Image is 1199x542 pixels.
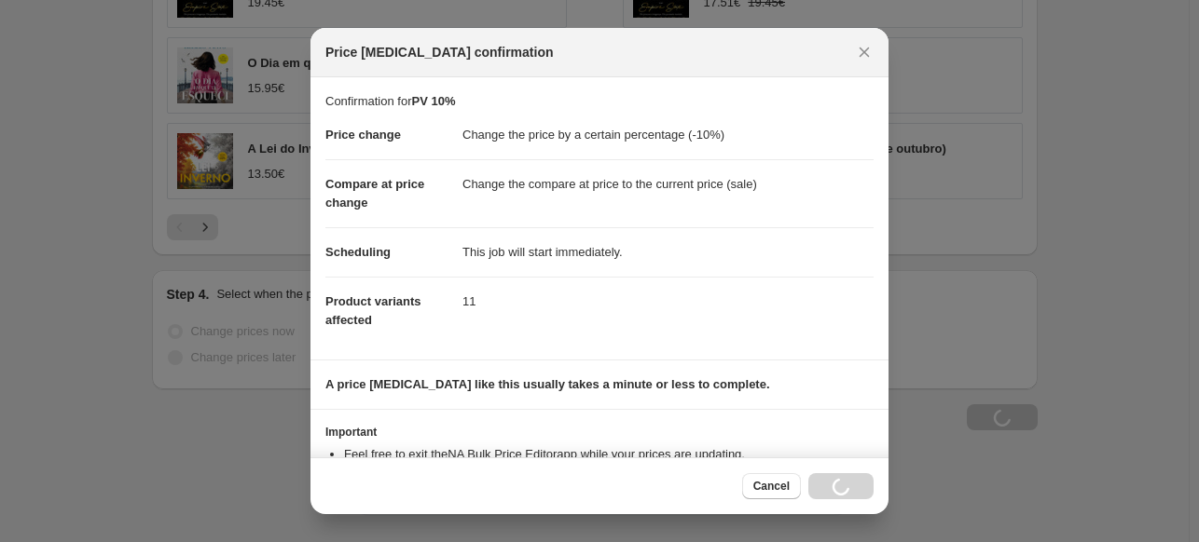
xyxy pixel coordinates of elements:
[753,479,790,494] span: Cancel
[462,277,874,326] dd: 11
[742,473,801,499] button: Cancel
[325,425,874,440] h3: Important
[462,159,874,209] dd: Change the compare at price to the current price (sale)
[344,445,874,464] li: Feel free to exit the NA Bulk Price Editor app while your prices are updating.
[462,227,874,277] dd: This job will start immediately.
[411,94,455,108] b: PV 10%
[325,377,770,391] b: A price [MEDICAL_DATA] like this usually takes a minute or less to complete.
[325,43,554,61] span: Price [MEDICAL_DATA] confirmation
[325,245,391,259] span: Scheduling
[851,39,877,65] button: Close
[462,111,874,159] dd: Change the price by a certain percentage (-10%)
[325,294,421,327] span: Product variants affected
[325,128,401,142] span: Price change
[325,177,424,210] span: Compare at price change
[325,92,874,111] p: Confirmation for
